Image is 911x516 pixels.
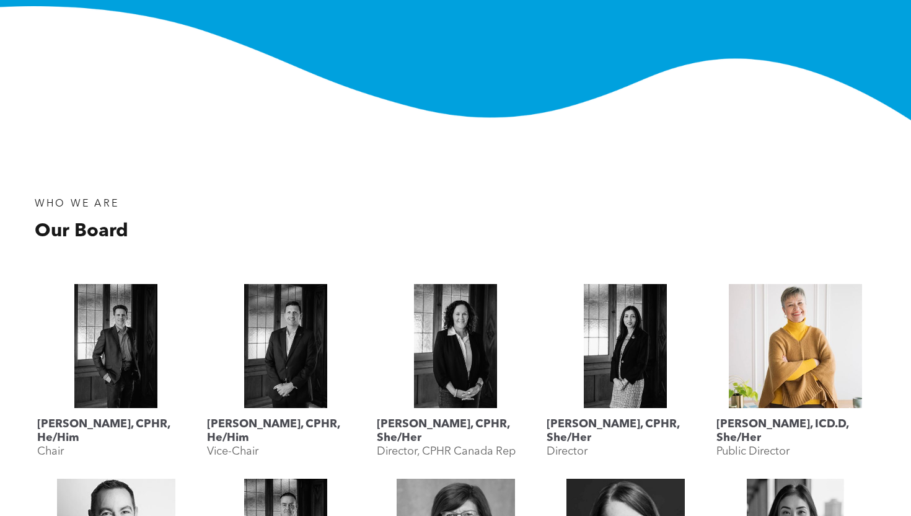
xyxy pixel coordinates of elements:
[377,445,516,458] p: Director, CPHR Canada Rep
[547,284,704,408] a: Mahyar Alinejad, CPHR, She/Her
[37,417,195,445] h3: [PERSON_NAME], CPHR, He/Him
[35,199,119,209] span: WHO WE ARE
[37,284,195,408] a: Geordie MacPherson, CPHR, He/Him
[207,445,258,458] p: Vice-Chair
[207,284,364,408] a: Jesse Grieder, CPHR, He/Him
[547,417,704,445] h3: [PERSON_NAME], CPHR, She/Her
[37,445,64,458] p: Chair
[377,284,534,408] a: Lisa Watson, CPHR, She/Her
[207,417,364,445] h3: [PERSON_NAME], CPHR, He/Him
[547,445,588,458] p: Director
[716,284,874,408] a: Lyn Brown, ICD.D, She/Her
[35,222,128,241] span: Our Board
[716,417,874,445] h3: [PERSON_NAME], ICD.D, She/Her
[716,445,790,458] p: Public Director
[377,417,534,445] h3: [PERSON_NAME], CPHR, She/Her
